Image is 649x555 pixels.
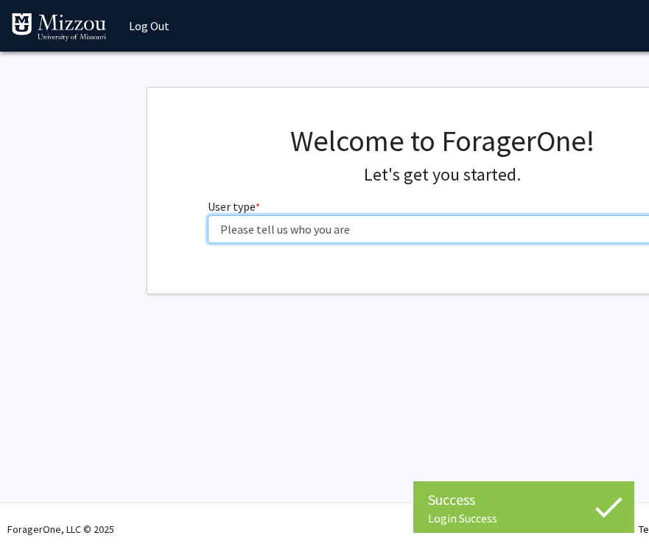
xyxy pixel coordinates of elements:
div: Success [428,489,620,511]
label: User type [208,198,260,215]
div: ForagerOne, LLC © 2025 [7,503,114,555]
div: Login Success [428,511,620,526]
iframe: Chat [11,489,63,544]
img: University of Missouri Logo [11,13,107,42]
